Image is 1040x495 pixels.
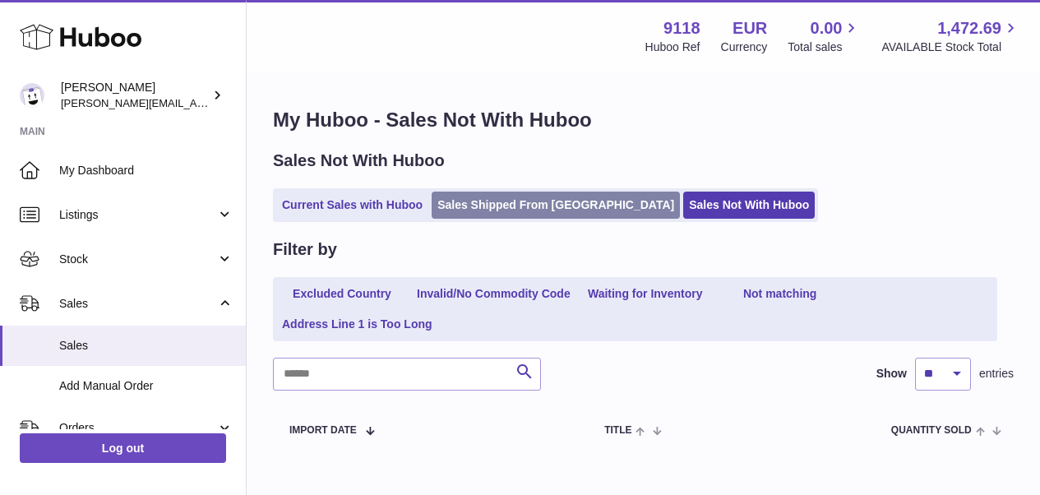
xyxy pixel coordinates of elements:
div: Huboo Ref [645,39,700,55]
div: [PERSON_NAME] [61,80,209,111]
span: entries [979,366,1014,382]
h2: Filter by [273,238,337,261]
a: Excluded Country [276,280,408,308]
span: AVAILABLE Stock Total [881,39,1020,55]
a: Not matching [714,280,846,308]
span: Import date [289,425,357,436]
strong: EUR [733,17,767,39]
a: Invalid/No Commodity Code [411,280,576,308]
a: Address Line 1 is Too Long [276,311,438,338]
a: Sales Shipped From [GEOGRAPHIC_DATA] [432,192,680,219]
span: 0.00 [811,17,843,39]
span: Sales [59,296,216,312]
span: 1,472.69 [937,17,1001,39]
span: My Dashboard [59,163,233,178]
h2: Sales Not With Huboo [273,150,445,172]
a: 1,472.69 AVAILABLE Stock Total [881,17,1020,55]
span: Listings [59,207,216,223]
a: Log out [20,433,226,463]
strong: 9118 [663,17,700,39]
img: freddie.sawkins@czechandspeake.com [20,83,44,108]
span: Sales [59,338,233,354]
span: [PERSON_NAME][EMAIL_ADDRESS][PERSON_NAME][DOMAIN_NAME] [61,96,418,109]
span: Orders [59,420,216,436]
a: Waiting for Inventory [580,280,711,308]
label: Show [876,366,907,382]
a: 0.00 Total sales [788,17,861,55]
span: Total sales [788,39,861,55]
a: Current Sales with Huboo [276,192,428,219]
div: Currency [721,39,768,55]
span: Add Manual Order [59,378,233,394]
h1: My Huboo - Sales Not With Huboo [273,107,1014,133]
span: Stock [59,252,216,267]
span: Title [604,425,631,436]
a: Sales Not With Huboo [683,192,815,219]
span: Quantity Sold [891,425,972,436]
